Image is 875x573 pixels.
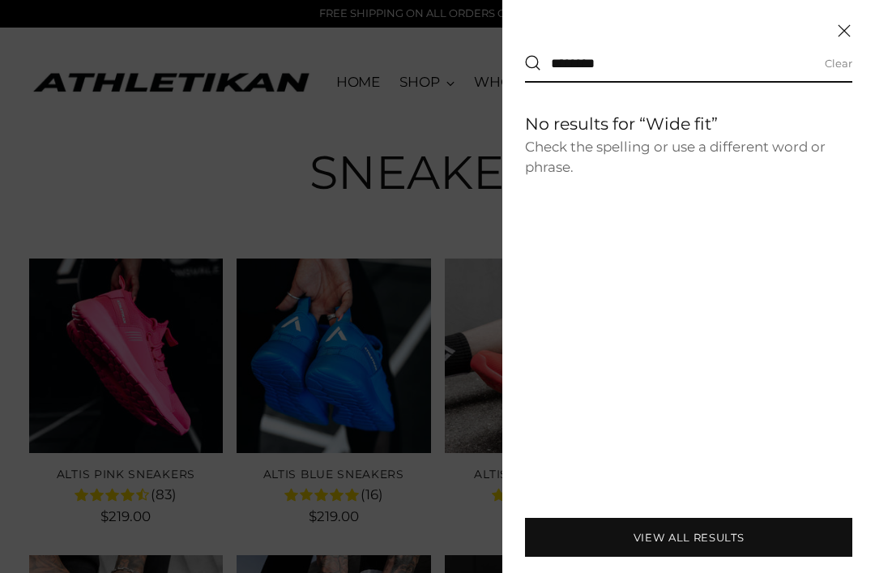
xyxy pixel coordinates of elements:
[525,112,852,137] h4: No results for “Wide fit”
[836,23,852,39] button: Close
[525,137,852,177] p: Check the spelling or use a different word or phrase.
[525,55,541,71] button: Search
[541,45,825,81] input: What are you looking for?
[825,57,852,70] button: Clear
[525,518,852,557] button: View all results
